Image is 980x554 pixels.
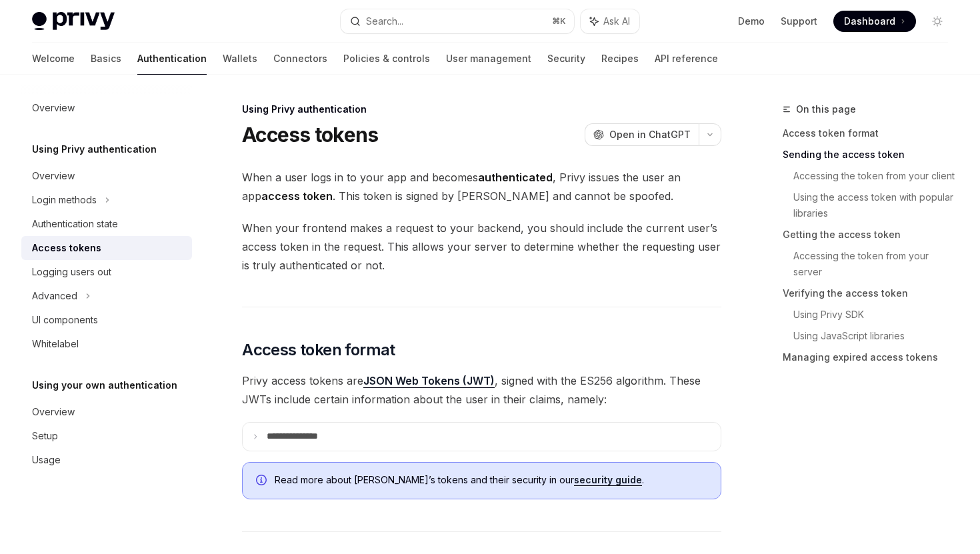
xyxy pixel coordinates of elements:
a: Support [781,15,817,28]
div: Whitelabel [32,336,79,352]
div: Overview [32,404,75,420]
div: Login methods [32,192,97,208]
span: Open in ChatGPT [609,128,691,141]
a: User management [446,43,531,75]
strong: access token [261,189,333,203]
div: Advanced [32,288,77,304]
strong: authenticated [478,171,553,184]
div: Overview [32,168,75,184]
a: Accessing the token from your client [793,165,959,187]
span: When your frontend makes a request to your backend, you should include the current user’s access ... [242,219,721,275]
div: Using Privy authentication [242,103,721,116]
button: Toggle dark mode [927,11,948,32]
span: Read more about [PERSON_NAME]’s tokens and their security in our . [275,473,707,487]
a: UI components [21,308,192,332]
a: Logging users out [21,260,192,284]
a: Setup [21,424,192,448]
div: Overview [32,100,75,116]
a: Access tokens [21,236,192,260]
a: Basics [91,43,121,75]
h5: Using your own authentication [32,377,177,393]
span: Dashboard [844,15,895,28]
div: Setup [32,428,58,444]
a: security guide [574,474,642,486]
a: Recipes [601,43,639,75]
a: Dashboard [833,11,916,32]
a: API reference [655,43,718,75]
a: Overview [21,400,192,424]
a: Managing expired access tokens [783,347,959,368]
h5: Using Privy authentication [32,141,157,157]
a: Accessing the token from your server [793,245,959,283]
img: light logo [32,12,115,31]
button: Open in ChatGPT [585,123,699,146]
div: Usage [32,452,61,468]
div: Authentication state [32,216,118,232]
div: UI components [32,312,98,328]
a: Policies & controls [343,43,430,75]
span: When a user logs in to your app and becomes , Privy issues the user an app . This token is signed... [242,168,721,205]
span: ⌘ K [552,16,566,27]
span: Access token format [242,339,395,361]
a: Using the access token with popular libraries [793,187,959,224]
div: Search... [366,13,403,29]
a: Verifying the access token [783,283,959,304]
a: Demo [738,15,765,28]
span: On this page [796,101,856,117]
button: Search...⌘K [341,9,573,33]
a: Usage [21,448,192,472]
a: Security [547,43,585,75]
span: Privy access tokens are , signed with the ES256 algorithm. These JWTs include certain information... [242,371,721,409]
span: Ask AI [603,15,630,28]
a: Whitelabel [21,332,192,356]
a: Using Privy SDK [793,304,959,325]
a: Using JavaScript libraries [793,325,959,347]
a: Authentication state [21,212,192,236]
a: Access token format [783,123,959,144]
div: Logging users out [32,264,111,280]
a: Sending the access token [783,144,959,165]
a: Wallets [223,43,257,75]
svg: Info [256,475,269,488]
button: Ask AI [581,9,639,33]
a: Overview [21,164,192,188]
a: Getting the access token [783,224,959,245]
h1: Access tokens [242,123,378,147]
a: Connectors [273,43,327,75]
div: Access tokens [32,240,101,256]
a: Authentication [137,43,207,75]
a: JSON Web Tokens (JWT) [363,374,495,388]
a: Welcome [32,43,75,75]
a: Overview [21,96,192,120]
